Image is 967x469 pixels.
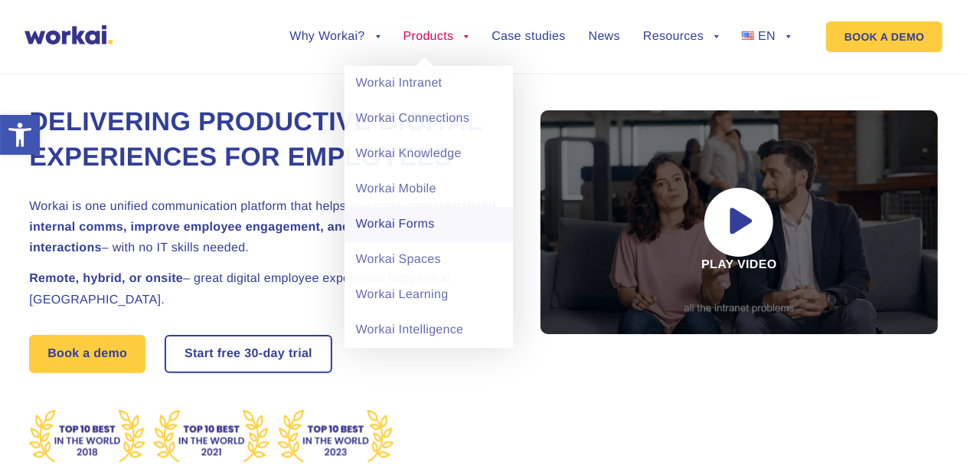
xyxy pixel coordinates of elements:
[541,110,938,334] div: Play video
[492,31,565,43] a: Case studies
[29,268,504,310] h2: – great digital employee experience happens in [GEOGRAPHIC_DATA].
[826,21,942,52] a: BOOK A DEMO
[758,30,776,43] span: EN
[29,105,504,175] h1: Delivering Productive Digital Experiences for Employees
[244,348,285,360] i: 30-day
[403,31,469,43] a: Products
[643,31,719,43] a: Resources
[345,101,513,136] a: Workai Connections
[29,272,183,285] strong: Remote, hybrid, or onsite
[345,172,513,207] a: Workai Mobile
[345,242,513,277] a: Workai Spaces
[289,31,380,43] a: Why Workai?
[345,136,513,172] a: Workai Knowledge
[345,207,513,242] a: Workai Forms
[29,196,504,259] h2: Workai is one unified communication platform that helps you conduct – with no IT skills needed.
[29,335,145,373] a: Book a demo
[29,200,496,254] strong: personalized internal comms, improve employee engagement, and measure all interactions
[345,277,513,313] a: Workai Learning
[589,31,620,43] a: News
[345,66,513,101] a: Workai Intranet
[345,313,513,348] a: Workai Intelligence
[166,336,331,372] a: Start free30-daytrial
